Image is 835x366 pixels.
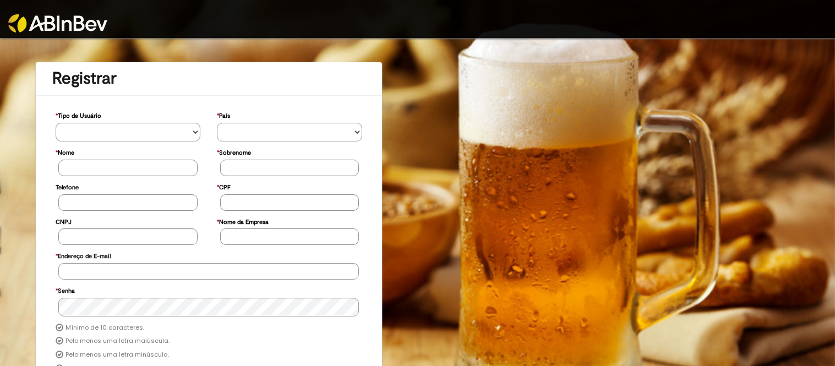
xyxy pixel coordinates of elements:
[66,324,144,332] label: Mínimo de 10 caracteres.
[66,337,170,346] label: Pelo menos uma letra maiúscula.
[66,351,169,359] label: Pelo menos uma letra minúscula.
[56,178,79,194] label: Telefone
[56,247,111,263] label: Endereço de E-mail
[217,213,269,229] label: Nome da Empresa
[217,144,251,160] label: Sobrenome
[52,69,365,88] h1: Registrar
[8,14,107,32] img: ABInbev-white.png
[56,144,74,160] label: Nome
[56,282,75,298] label: Senha
[217,107,230,123] label: País
[56,213,72,229] label: CNPJ
[217,178,231,194] label: CPF
[56,107,101,123] label: Tipo de Usuário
